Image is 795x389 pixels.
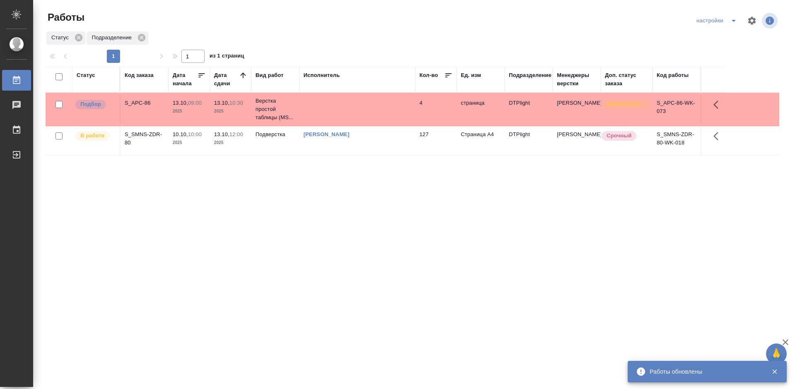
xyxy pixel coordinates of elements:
button: Здесь прячутся важные кнопки [708,95,728,115]
p: 10:00 [188,131,202,137]
span: Настроить таблицу [742,11,762,31]
p: 10.10, [173,131,188,137]
p: 12:00 [229,131,243,137]
p: Срочный [607,132,631,140]
td: S_SMNS-ZDR-80-WK-018 [653,126,701,155]
td: DTPlight [505,95,553,124]
div: Исполнитель выполняет работу [75,130,116,142]
p: Статус [51,34,72,42]
div: Работы обновлены [650,367,759,376]
span: 🙏 [769,345,783,363]
p: 13.10, [214,100,229,106]
td: S_APC-86-WK-073 [653,95,701,124]
div: Исполнитель [304,71,340,79]
p: [PERSON_NAME] [557,130,597,139]
span: Посмотреть информацию [762,13,779,29]
div: S_SMNS-ZDR-80 [125,130,164,147]
button: 🙏 [766,343,787,364]
td: DTPlight [505,126,553,155]
div: Менеджеры верстки [557,71,597,88]
div: Доп. статус заказа [605,71,648,88]
span: из 1 страниц [210,51,244,63]
div: Статус [46,31,85,45]
td: 4 [415,95,457,124]
div: Код заказа [125,71,154,79]
div: Подразделение [509,71,552,79]
p: 13.10, [173,100,188,106]
div: Вид работ [255,71,284,79]
div: Можно подбирать исполнителей [75,99,116,110]
td: Страница А4 [457,126,505,155]
p: Верстка простой таблицы (MS... [255,97,295,122]
p: Подбор [80,100,101,108]
p: 13.10, [214,131,229,137]
div: Подразделение [87,31,148,45]
div: Ед. изм [461,71,481,79]
p: 09:00 [188,100,202,106]
p: 10:30 [229,100,243,106]
div: split button [694,14,742,27]
div: Статус [77,71,95,79]
p: 2025 [173,107,206,115]
div: Код работы [657,71,689,79]
p: 2025 [214,107,247,115]
span: Работы [46,11,84,24]
div: Дата сдачи [214,71,239,88]
td: страница [457,95,505,124]
p: 2025 [173,139,206,147]
div: S_APC-86 [125,99,164,107]
p: 2025 [214,139,247,147]
p: Подразделение [92,34,135,42]
div: Дата начала [173,71,198,88]
td: 127 [415,126,457,155]
p: [DEMOGRAPHIC_DATA] [607,100,648,108]
button: Здесь прячутся важные кнопки [708,126,728,146]
p: В работе [80,132,104,140]
div: Кол-во [419,71,438,79]
button: Закрыть [766,368,783,375]
a: [PERSON_NAME] [304,131,349,137]
p: [PERSON_NAME] [557,99,597,107]
p: Подверстка [255,130,295,139]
